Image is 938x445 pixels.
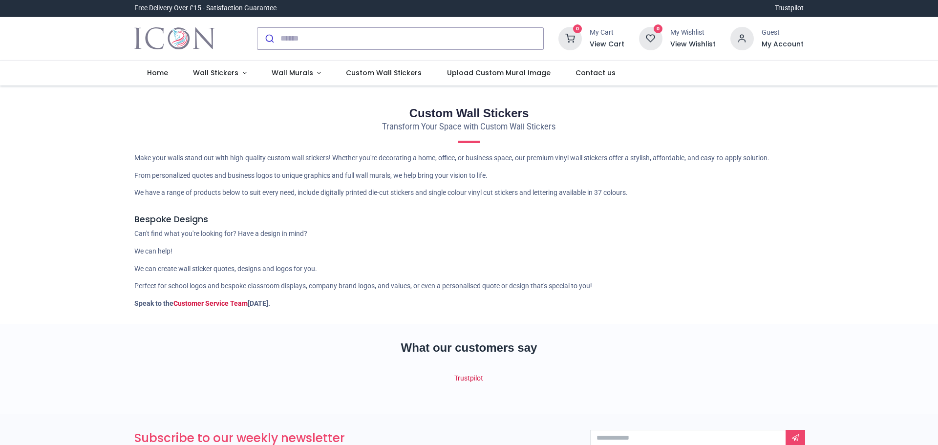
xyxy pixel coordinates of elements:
[257,28,280,49] button: Submit
[173,299,248,307] a: Customer Service Team
[454,374,483,382] a: Trustpilot
[259,61,334,86] a: Wall Murals
[134,281,804,291] p: Perfect for school logos and bespoke classroom displays, company brand logos, and values, or even...
[180,61,259,86] a: Wall Stickers
[654,24,663,34] sup: 0
[447,68,551,78] span: Upload Custom Mural Image
[134,247,804,256] p: We can help!
[558,34,582,42] a: 0
[134,105,804,122] h2: Custom Wall Stickers
[134,25,215,52] a: Logo of Icon Wall Stickers
[134,229,804,239] p: Can't find what you're looking for? Have a design in mind?
[346,68,422,78] span: Custom Wall Stickers
[272,68,313,78] span: Wall Murals
[134,339,804,356] h2: What our customers say
[573,24,582,34] sup: 0
[639,34,662,42] a: 0
[670,40,716,49] a: View Wishlist
[134,122,804,133] p: Transform Your Space with Custom Wall Stickers
[147,68,168,78] span: Home
[134,264,804,274] p: We can create wall sticker quotes, designs and logos for you.
[193,68,238,78] span: Wall Stickers
[134,3,277,13] div: Free Delivery Over £15 - Satisfaction Guarantee
[670,28,716,38] div: My Wishlist
[590,28,624,38] div: My Cart
[134,188,804,198] p: We have a range of products below to suit every need, include digitally printed die-cut stickers ...
[134,213,804,226] h5: Bespoke Designs
[576,68,616,78] span: Contact us
[134,25,215,52] img: Icon Wall Stickers
[134,153,804,163] p: Make your walls stand out with high-quality custom wall stickers! Whether you're decorating a hom...
[762,40,804,49] a: My Account
[775,3,804,13] a: Trustpilot
[134,299,270,307] strong: Speak to the [DATE].
[590,40,624,49] a: View Cart
[762,28,804,38] div: Guest
[134,171,804,181] p: From personalized quotes and business logos to unique graphics and full wall murals, we help brin...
